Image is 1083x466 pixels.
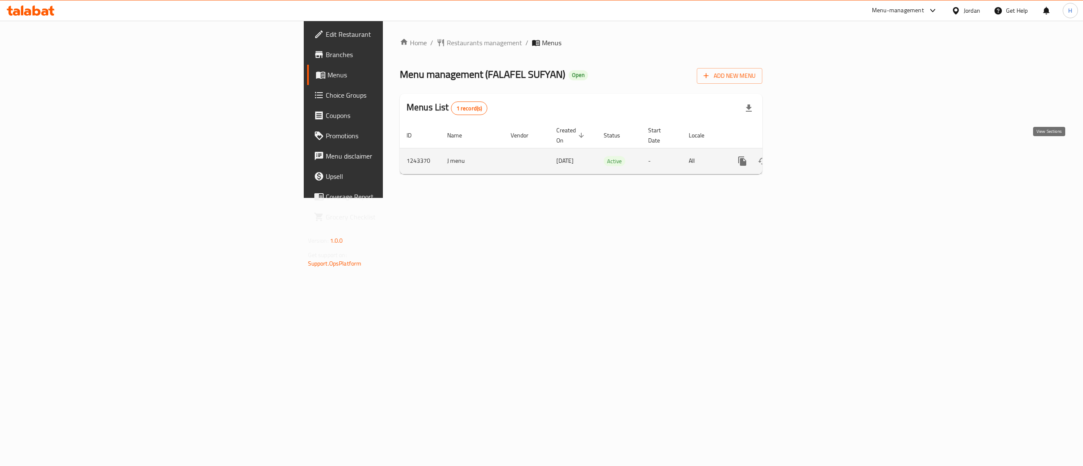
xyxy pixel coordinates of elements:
div: Menu-management [872,5,924,16]
div: Total records count [451,101,488,115]
span: Promotions [326,131,478,141]
span: Name [447,130,473,140]
span: Version: [308,235,329,246]
span: Upsell [326,171,478,181]
span: Edit Restaurant [326,29,478,39]
span: 1 record(s) [451,104,487,112]
h2: Menus List [407,101,487,115]
a: Promotions [307,126,485,146]
button: Add New Menu [697,68,762,84]
span: Menus [542,38,561,48]
a: Menus [307,65,485,85]
div: Open [569,70,588,80]
button: more [732,151,753,171]
span: Get support on: [308,249,347,260]
span: Created On [556,125,587,145]
span: Coupons [326,110,478,121]
span: Coverage Report [326,192,478,202]
span: Add New Menu [704,71,756,81]
a: Coupons [307,105,485,126]
a: Support.OpsPlatform [308,258,362,269]
span: ID [407,130,423,140]
div: Export file [739,98,759,118]
div: Jordan [964,6,980,15]
a: Menu disclaimer [307,146,485,166]
td: - [641,148,682,174]
a: Grocery Checklist [307,207,485,227]
span: Branches [326,49,478,60]
span: Locale [689,130,715,140]
div: Active [604,156,625,166]
span: Status [604,130,631,140]
a: Upsell [307,166,485,186]
span: Active [604,156,625,166]
span: Start Date [648,125,672,145]
span: 1.0.0 [330,235,343,246]
span: Menus [327,70,478,80]
li: / [525,38,528,48]
nav: breadcrumb [400,38,762,48]
a: Edit Restaurant [307,24,485,44]
table: enhanced table [400,123,820,174]
span: Open [569,71,588,79]
span: Grocery Checklist [326,212,478,222]
span: Vendor [511,130,539,140]
a: Choice Groups [307,85,485,105]
a: Coverage Report [307,186,485,207]
th: Actions [726,123,820,148]
span: [DATE] [556,155,574,166]
span: Choice Groups [326,90,478,100]
span: H [1068,6,1072,15]
a: Branches [307,44,485,65]
span: Menu disclaimer [326,151,478,161]
button: Change Status [753,151,773,171]
td: All [682,148,726,174]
